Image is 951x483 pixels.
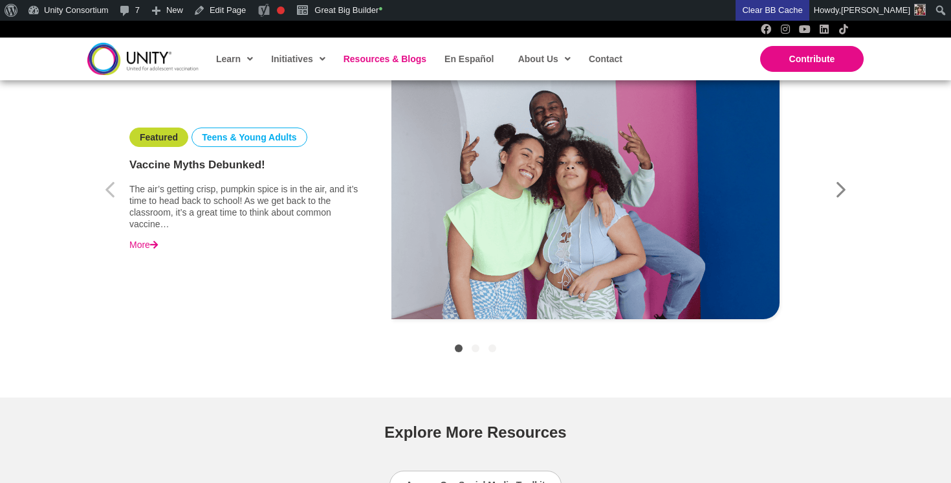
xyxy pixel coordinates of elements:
a: Featured [140,131,178,143]
a: Vaccine Myths Debunked! [129,157,369,174]
span: En Español [444,54,494,64]
a: Contribute [760,46,864,72]
span: Contribute [789,54,835,64]
a: TikTok [838,24,849,34]
div: Focus keyphrase not set [277,6,285,14]
a: LinkedIn [819,24,829,34]
div: Item 1 of 3 [100,43,851,335]
span: Learn [216,49,253,69]
a: En Español [438,44,499,74]
span: Contact [589,54,622,64]
img: unity-logo-dark [87,43,199,74]
a: YouTube [800,24,810,34]
a: Contact [582,44,628,74]
span: • [378,3,382,16]
a: About Us [512,44,576,74]
a: More [129,239,158,251]
span: Initiatives [271,49,325,69]
span: Resources & Blogs [344,54,426,64]
img: Screenshot-2024-05-06-at-5.24.22%E2%80%AFAM.png [391,60,780,319]
span: About Us [518,49,571,69]
a: Instagram [780,24,791,34]
a: Resources & Blogs [337,44,432,74]
span: [PERSON_NAME] [841,5,910,15]
a: Teens & Young Adults [202,131,297,143]
p: The air’s getting crisp, pumpkin spice is in the air, and it’s time to head back to school! As we... [129,183,369,230]
span: Explore More Resources [384,423,566,441]
a: Facebook [761,24,771,34]
img: Avatar photo [914,4,926,16]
